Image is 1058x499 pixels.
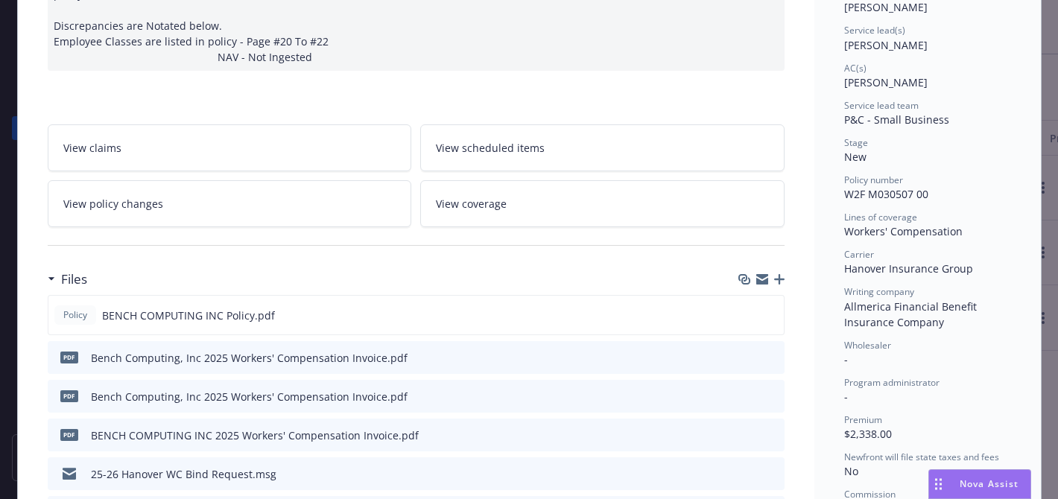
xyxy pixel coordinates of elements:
div: Bench Computing, Inc 2025 Workers' Compensation Invoice.pdf [91,350,408,366]
a: View coverage [420,180,785,227]
button: preview file [765,350,779,366]
span: - [844,352,848,366]
span: View coverage [436,196,507,212]
div: Files [48,270,87,289]
div: 25-26 Hanover WC Bind Request.msg [91,466,276,482]
span: View scheduled items [436,140,545,156]
button: download file [741,389,753,404]
span: [PERSON_NAME] [844,38,928,52]
span: BENCH COMPUTING INC Policy.pdf [102,308,275,323]
button: preview file [765,466,779,482]
span: Nova Assist [960,477,1019,490]
span: Wholesaler [844,339,891,352]
span: New [844,150,867,164]
button: download file [741,428,753,443]
span: Lines of coverage [844,211,917,223]
span: Service lead(s) [844,24,905,36]
span: Carrier [844,248,874,261]
span: Stage [844,136,868,149]
span: AC(s) [844,62,867,74]
div: Drag to move [929,470,948,498]
span: View claims [63,140,121,156]
span: Service lead team [844,99,919,112]
span: No [844,464,858,478]
span: - [844,390,848,404]
a: View scheduled items [420,124,785,171]
span: Premium [844,413,882,426]
button: Nova Assist [928,469,1031,499]
span: Allmerica Financial Benefit Insurance Company [844,299,980,329]
span: pdf [60,390,78,401]
span: W2F M030507 00 [844,187,928,201]
div: Bench Computing, Inc 2025 Workers' Compensation Invoice.pdf [91,389,408,404]
a: View claims [48,124,412,171]
span: Workers' Compensation [844,224,963,238]
h3: Files [61,270,87,289]
button: preview file [764,308,778,323]
span: Writing company [844,285,914,298]
span: Policy number [844,174,903,186]
button: download file [741,466,753,482]
div: BENCH COMPUTING INC 2025 Workers' Compensation Invoice.pdf [91,428,419,443]
span: pdf [60,429,78,440]
span: $2,338.00 [844,427,892,441]
button: download file [741,308,753,323]
span: [PERSON_NAME] [844,75,928,89]
button: download file [741,350,753,366]
span: Newfront will file state taxes and fees [844,451,999,463]
a: View policy changes [48,180,412,227]
button: preview file [765,428,779,443]
span: View policy changes [63,196,163,212]
span: Policy [60,308,90,322]
button: preview file [765,389,779,404]
span: P&C - Small Business [844,112,949,127]
span: Hanover Insurance Group [844,261,973,276]
span: pdf [60,352,78,363]
span: Program administrator [844,376,940,389]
